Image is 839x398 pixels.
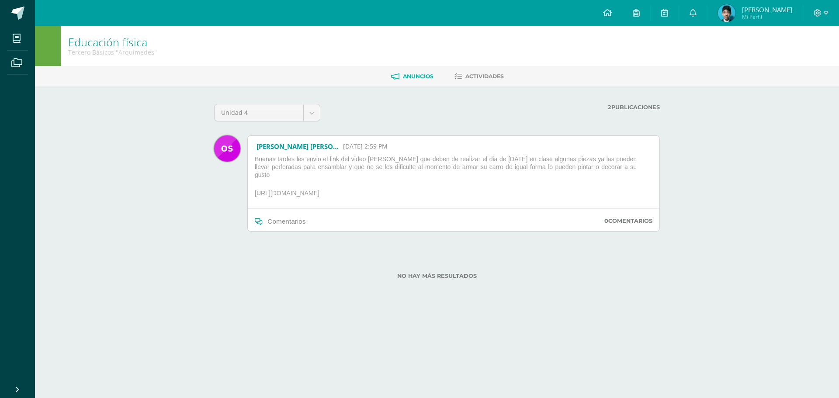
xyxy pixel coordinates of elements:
img: bce0f8ceb38355b742bd4151c3279ece.png [214,135,240,162]
img: 428d5fe3fc261c759afa9c160bcc9ee0.png [718,4,735,22]
a: Unidad 4 [215,104,320,121]
label: Publicaciones [403,104,660,111]
p: [URL][DOMAIN_NAME] [251,189,656,201]
span: [PERSON_NAME] [742,5,792,14]
label: Comentarios [604,218,652,224]
span: Mi Perfil [742,13,792,21]
span: Unidad 4 [221,104,297,121]
div: Tercero Básicos 'Arquimedes' [68,48,157,56]
a: Educación física [68,35,147,49]
a: Anuncios [391,69,433,83]
span: Actividades [465,73,504,80]
span: [DATE] 2:59 PM [343,142,388,151]
h1: Educación física [68,36,157,48]
label: No hay más resultados [214,273,660,279]
a: Actividades [454,69,504,83]
span: Anuncios [403,73,433,80]
p: Buenas tardes les envio el link del video [PERSON_NAME] que deben de realizar el dia de [DATE] en... [251,155,656,183]
span: Comentarios [267,218,305,225]
strong: 0 [604,218,608,224]
a: [PERSON_NAME] [PERSON_NAME] [257,142,340,151]
strong: 2 [608,104,611,111]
